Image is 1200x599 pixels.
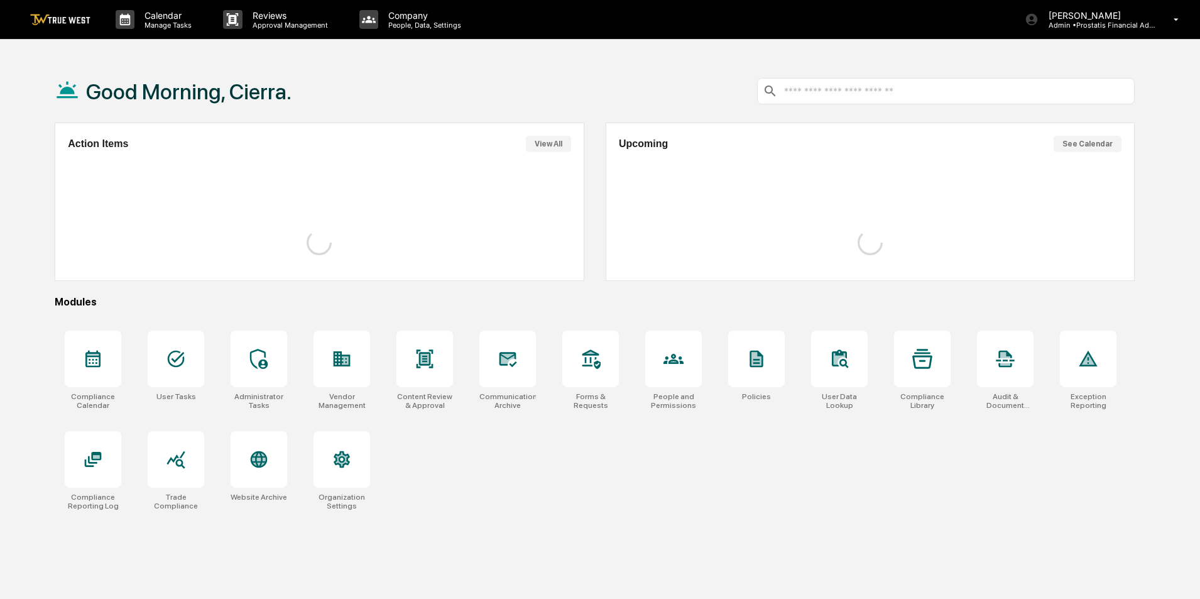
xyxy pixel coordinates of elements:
[65,493,121,510] div: Compliance Reporting Log
[156,392,196,401] div: User Tasks
[1054,136,1121,152] button: See Calendar
[1039,10,1155,21] p: [PERSON_NAME]
[396,392,453,410] div: Content Review & Approval
[977,392,1034,410] div: Audit & Document Logs
[65,392,121,410] div: Compliance Calendar
[314,493,370,510] div: Organization Settings
[742,392,771,401] div: Policies
[55,296,1135,308] div: Modules
[562,392,619,410] div: Forms & Requests
[68,138,128,150] h2: Action Items
[378,21,467,30] p: People, Data, Settings
[645,392,702,410] div: People and Permissions
[86,79,292,104] h1: Good Morning, Cierra.
[134,21,198,30] p: Manage Tasks
[894,392,951,410] div: Compliance Library
[811,392,868,410] div: User Data Lookup
[526,136,571,152] button: View All
[30,14,90,26] img: logo
[314,392,370,410] div: Vendor Management
[148,493,204,510] div: Trade Compliance
[619,138,668,150] h2: Upcoming
[243,21,334,30] p: Approval Management
[378,10,467,21] p: Company
[1039,21,1155,30] p: Admin • Prostatis Financial Advisors
[243,10,334,21] p: Reviews
[479,392,536,410] div: Communications Archive
[1060,392,1116,410] div: Exception Reporting
[231,493,287,502] div: Website Archive
[231,392,287,410] div: Administrator Tasks
[134,10,198,21] p: Calendar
